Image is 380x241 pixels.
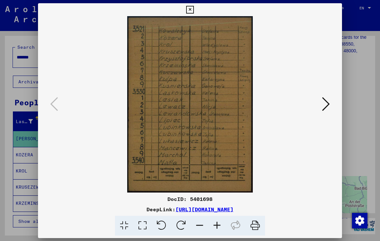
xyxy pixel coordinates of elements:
[38,195,342,203] div: DocID: 5401698
[176,206,233,213] a: [URL][DOMAIN_NAME]
[352,213,367,228] img: Change consent
[60,16,320,193] img: 001.jpg
[38,205,342,213] div: DeepLink:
